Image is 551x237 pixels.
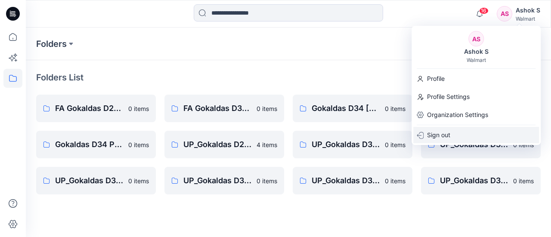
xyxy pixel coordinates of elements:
[497,6,512,22] div: AS
[513,176,534,185] p: 0 items
[164,95,284,122] a: FA Gokaldas D34 Womens Wovens0 items
[36,167,156,194] a: UP_Gokaldas D34 [DEMOGRAPHIC_DATA] Outerwear0 items
[427,127,450,143] p: Sign out
[257,140,277,149] p: 4 items
[516,15,540,22] div: Walmart
[385,176,406,185] p: 0 items
[427,89,470,105] p: Profile Settings
[183,139,251,151] p: UP_Gokaldas D24 Boys Bottoms
[128,104,149,113] p: 0 items
[427,71,445,87] p: Profile
[468,31,484,46] div: AS
[164,131,284,158] a: UP_Gokaldas D24 Boys Bottoms4 items
[36,38,67,50] a: Folders
[479,7,489,14] span: 16
[412,71,541,87] a: Profile
[412,107,541,123] a: Organization Settings
[183,175,251,187] p: UP_Gokaldas D34 [DEMOGRAPHIC_DATA] Woven Tops
[293,167,412,194] a: UP_Gokaldas D34 Plus Bottoms0 items
[183,102,251,114] p: FA Gokaldas D34 Womens Wovens
[128,140,149,149] p: 0 items
[55,102,123,114] p: FA Gokaldas D23 Mens Wovens
[257,176,277,185] p: 0 items
[421,167,541,194] a: UP_Gokaldas D34 Plus Tops & Dresses0 items
[312,175,380,187] p: UP_Gokaldas D34 Plus Bottoms
[128,176,149,185] p: 0 items
[55,175,123,187] p: UP_Gokaldas D34 [DEMOGRAPHIC_DATA] Outerwear
[427,107,488,123] p: Organization Settings
[36,131,156,158] a: Gokaldas D34 Plus Bottoms0 items
[36,95,156,122] a: FA Gokaldas D23 Mens Wovens0 items
[293,95,412,122] a: Gokaldas D34 [DEMOGRAPHIC_DATA] Dresses0 items
[257,104,277,113] p: 0 items
[467,57,486,63] div: Walmart
[293,131,412,158] a: UP_Gokaldas D34 [DEMOGRAPHIC_DATA] Bottoms0 items
[385,140,406,149] p: 0 items
[55,139,123,151] p: Gokaldas D34 Plus Bottoms
[312,102,380,114] p: Gokaldas D34 [DEMOGRAPHIC_DATA] Dresses
[385,104,406,113] p: 0 items
[412,89,541,105] a: Profile Settings
[36,71,84,84] p: Folders List
[440,175,508,187] p: UP_Gokaldas D34 Plus Tops & Dresses
[164,167,284,194] a: UP_Gokaldas D34 [DEMOGRAPHIC_DATA] Woven Tops0 items
[459,46,494,57] div: Ashok S
[312,139,380,151] p: UP_Gokaldas D34 [DEMOGRAPHIC_DATA] Bottoms
[516,5,540,15] div: Ashok S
